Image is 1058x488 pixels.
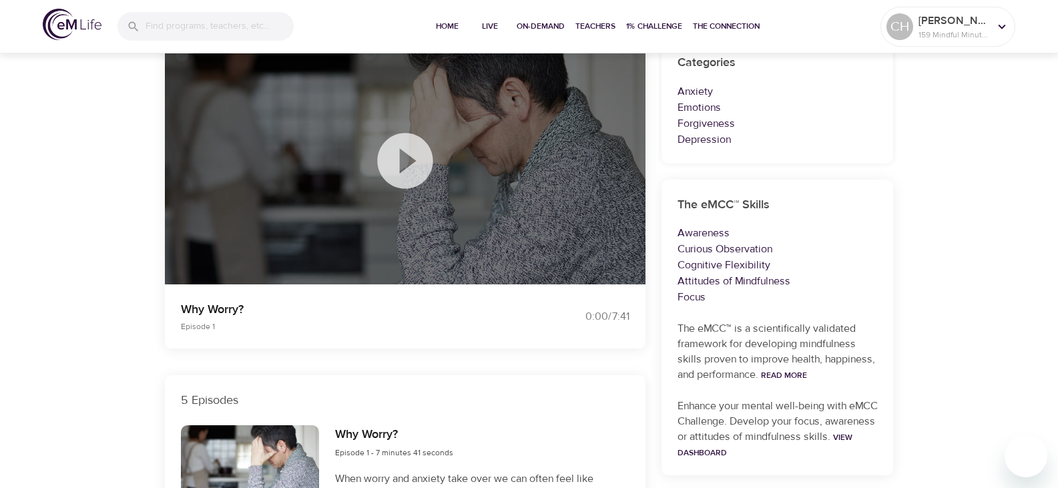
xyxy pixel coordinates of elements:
input: Find programs, teachers, etc... [146,12,294,41]
p: Curious Observation [678,241,878,257]
div: CH [886,13,913,40]
p: Awareness [678,225,878,241]
a: View Dashboard [678,432,852,458]
p: 5 Episodes [181,391,629,409]
span: Home [431,19,463,33]
span: Live [474,19,506,33]
h6: The eMCC™ Skills [678,196,878,215]
p: Forgiveness [678,115,878,132]
span: On-Demand [517,19,565,33]
span: The Connection [693,19,760,33]
span: Episode 1 - 7 minutes 41 seconds [335,447,453,458]
p: Enhance your mental well-being with eMCC Challenge. Develop your focus, awareness or attitudes of... [678,399,878,460]
p: Episode 1 [181,320,513,332]
img: logo [43,9,101,40]
div: 0:00 / 7:41 [529,309,629,324]
p: Anxiety [678,83,878,99]
iframe: Button to launch messaging window [1005,435,1047,477]
p: Emotions [678,99,878,115]
p: [PERSON_NAME] [918,13,989,29]
p: Focus [678,289,878,305]
p: Attitudes of Mindfulness [678,273,878,289]
p: Why Worry? [181,300,513,318]
span: Teachers [575,19,615,33]
h6: Why Worry? [335,425,453,445]
p: 159 Mindful Minutes [918,29,989,41]
a: Read More [761,370,807,381]
p: Depression [678,132,878,148]
p: The eMCC™ is a scientifically validated framework for developing mindfulness skills proven to imp... [678,321,878,383]
p: Cognitive Flexibility [678,257,878,273]
span: 1% Challenge [626,19,682,33]
h6: Categories [678,53,878,73]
